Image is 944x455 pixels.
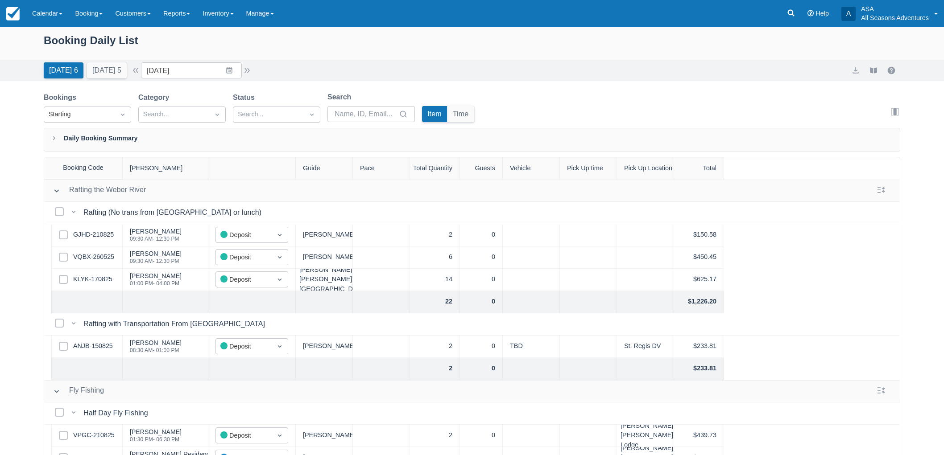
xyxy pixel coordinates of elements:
[841,7,856,21] div: A
[296,157,353,180] div: Guide
[44,157,123,179] div: Booking Code
[410,336,460,358] div: 2
[220,341,267,352] div: Deposit
[220,430,267,441] div: Deposit
[861,4,929,13] p: ASA
[130,250,182,257] div: [PERSON_NAME]
[6,7,20,20] img: checkfront-main-nav-mini-logo.png
[460,358,503,380] div: 0
[130,258,182,264] div: 09:30 AM - 12:30 PM
[73,230,114,240] a: GJHD-210825
[275,431,284,440] span: Dropdown icon
[220,230,267,240] div: Deposit
[674,246,724,269] div: $450.45
[460,224,503,246] div: 0
[44,128,900,152] div: Daily Booking Summary
[220,275,267,285] div: Deposit
[674,224,724,246] div: $150.58
[73,275,112,284] a: KLYK-170825
[73,341,113,351] a: ANJB-150825
[422,106,447,122] button: Item
[220,252,267,262] div: Deposit
[617,425,674,447] div: [PERSON_NAME] [PERSON_NAME] Lodge
[410,224,460,246] div: 2
[503,336,560,358] div: TBD
[861,13,929,22] p: All Seasons Adventures
[87,62,127,78] button: [DATE] 5
[850,65,861,76] button: export
[410,269,460,291] div: 14
[410,291,460,313] div: 22
[560,157,617,180] div: Pick Up time
[410,358,460,380] div: 2
[353,157,410,180] div: Pace
[460,336,503,358] div: 0
[410,157,460,180] div: Total Quantity
[503,157,560,180] div: Vehicle
[73,252,114,262] a: VQBX-260525
[130,228,182,234] div: [PERSON_NAME]
[335,106,397,122] input: Name, ID, Email...
[275,253,284,262] span: Dropdown icon
[130,437,182,442] div: 01:30 PM - 06:30 PM
[296,336,353,358] div: [PERSON_NAME]
[410,246,460,269] div: 6
[118,110,127,119] span: Dropdown icon
[83,207,265,218] div: Rafting (No trans from [GEOGRAPHIC_DATA] or lunch)
[50,183,149,199] button: Rafting the Weber River
[816,10,829,17] span: Help
[275,342,284,351] span: Dropdown icon
[138,92,173,103] label: Category
[44,92,80,103] label: Bookings
[233,92,258,103] label: Status
[73,430,115,440] a: VPGC-210825
[44,62,83,78] button: [DATE] 6
[674,269,724,291] div: $625.17
[296,425,353,447] div: [PERSON_NAME]
[296,224,353,246] div: [PERSON_NAME]
[447,106,474,122] button: Time
[83,408,152,418] div: Half Day Fly Fishing
[460,157,503,180] div: Guests
[275,275,284,284] span: Dropdown icon
[617,157,674,180] div: Pick Up Location
[327,92,355,102] label: Search
[130,429,182,435] div: [PERSON_NAME]
[307,110,316,119] span: Dropdown icon
[460,425,503,447] div: 0
[460,246,503,269] div: 0
[130,273,182,279] div: [PERSON_NAME]
[674,291,724,313] div: $1,226.20
[674,425,724,447] div: $439.73
[141,62,242,78] input: Date
[130,340,182,346] div: [PERSON_NAME]
[50,383,108,399] button: Fly Fishing
[44,32,900,58] div: Booking Daily List
[460,269,503,291] div: 0
[617,336,674,358] div: St. Regis DV
[130,281,182,286] div: 01:00 PM - 04:00 PM
[674,157,724,180] div: Total
[807,10,814,16] i: Help
[460,291,503,313] div: 0
[130,348,182,353] div: 08:30 AM - 01:00 PM
[275,230,284,239] span: Dropdown icon
[674,336,724,358] div: $233.81
[49,110,110,119] div: Starting
[130,236,182,242] div: 09:30 AM - 12:30 PM
[213,110,222,119] span: Dropdown icon
[296,269,353,291] div: [PERSON_NAME], [PERSON_NAME][GEOGRAPHIC_DATA]
[674,358,724,380] div: $233.81
[296,246,353,269] div: [PERSON_NAME]
[410,425,460,447] div: 2
[123,157,208,180] div: [PERSON_NAME]
[83,319,269,329] div: Rafting with Transportation From [GEOGRAPHIC_DATA]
